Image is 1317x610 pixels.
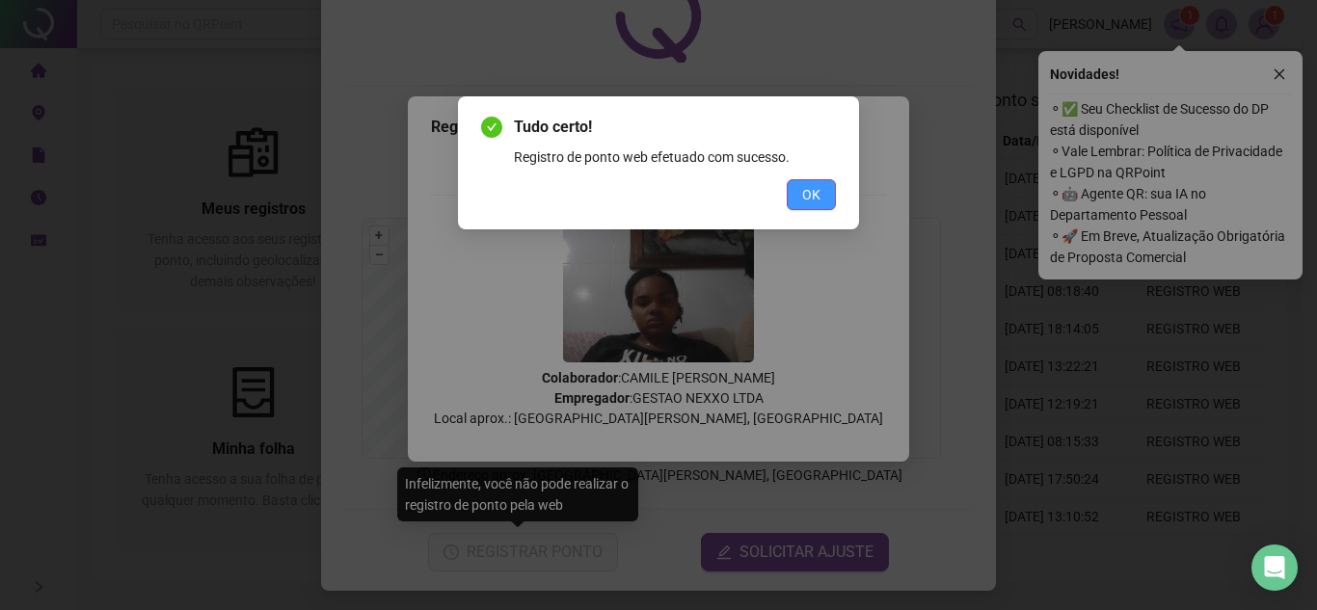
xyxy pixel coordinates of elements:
[802,184,820,205] span: OK
[514,116,836,139] span: Tudo certo!
[1251,544,1298,591] div: Open Intercom Messenger
[481,117,502,138] span: check-circle
[787,179,836,210] button: OK
[514,146,836,168] div: Registro de ponto web efetuado com sucesso.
